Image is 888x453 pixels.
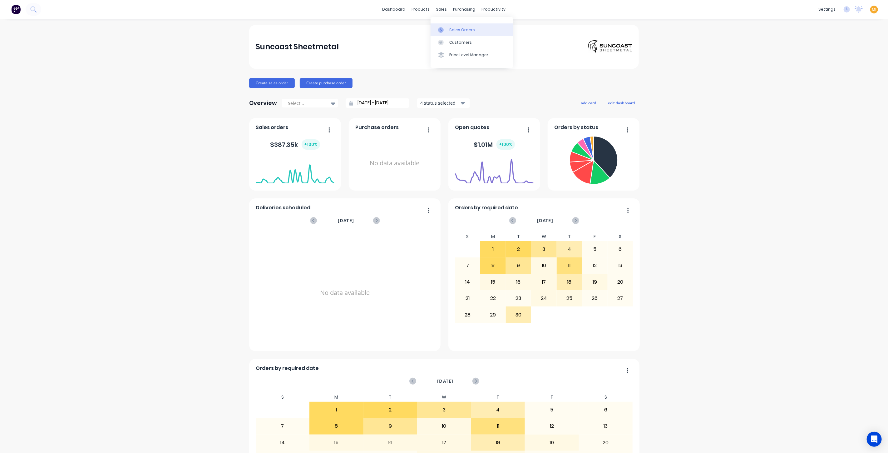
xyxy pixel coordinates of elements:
div: 13 [579,418,633,434]
span: [DATE] [338,217,354,224]
div: S [256,393,310,402]
div: 4 [471,402,525,418]
div: 2 [364,402,417,418]
div: W [531,232,557,241]
div: 20 [579,435,633,451]
div: 22 [481,291,506,306]
div: T [557,232,582,241]
div: M [309,393,363,402]
div: 16 [364,435,417,451]
div: 11 [471,418,525,434]
div: 8 [481,258,506,273]
span: Orders by status [555,124,599,131]
div: 3 [417,402,471,418]
span: Deliveries scheduled [256,204,311,212]
div: 19 [525,435,579,451]
a: Customers [431,36,513,49]
div: 11 [557,258,582,273]
div: No data available [356,134,434,193]
div: 13 [608,258,633,273]
div: 7 [256,418,309,434]
div: Price Level Manager [449,52,488,58]
div: $ 1.01M [474,139,515,150]
div: 3 [531,241,556,257]
div: 20 [608,274,633,290]
div: T [471,393,525,402]
button: 4 status selected [417,98,470,108]
div: 12 [525,418,579,434]
div: + 100 % [496,139,515,150]
span: Open quotes [455,124,490,131]
div: 4 status selected [420,100,460,106]
span: [DATE] [537,217,553,224]
div: 18 [471,435,525,451]
div: S [608,232,633,241]
div: 24 [531,291,556,306]
div: productivity [479,5,509,14]
div: T [363,393,417,402]
div: 6 [608,241,633,257]
div: 29 [481,307,506,322]
div: products [409,5,433,14]
div: 1 [310,402,363,418]
img: Suncoast Sheetmetal [588,40,632,53]
div: T [506,232,531,241]
div: F [525,393,579,402]
div: W [417,393,471,402]
span: Sales orders [256,124,289,131]
span: Orders by required date [256,365,319,372]
div: Overview [249,97,277,109]
div: No data available [256,232,434,353]
div: 15 [310,435,363,451]
div: 14 [455,274,480,290]
button: add card [577,99,600,107]
div: 12 [582,258,607,273]
span: [DATE] [437,378,453,385]
div: 30 [506,307,531,322]
div: 21 [455,291,480,306]
div: 7 [455,258,480,273]
button: edit dashboard [604,99,639,107]
div: Open Intercom Messenger [867,432,882,447]
div: Sales Orders [449,27,475,33]
div: 2 [506,241,531,257]
a: Price Level Manager [431,49,513,61]
div: 14 [256,435,309,451]
div: 5 [582,241,607,257]
div: F [582,232,608,241]
button: Create purchase order [300,78,353,88]
div: S [579,393,633,402]
span: Purchase orders [356,124,399,131]
div: 6 [579,402,633,418]
div: 18 [557,274,582,290]
div: S [455,232,481,241]
div: 5 [525,402,579,418]
div: + 100 % [302,139,320,150]
div: 1 [481,241,506,257]
div: 9 [506,258,531,273]
div: 10 [417,418,471,434]
a: Sales Orders [431,23,513,36]
button: Create sales order [249,78,295,88]
div: M [480,232,506,241]
div: 15 [481,274,506,290]
div: 26 [582,291,607,306]
div: purchasing [450,5,479,14]
div: 16 [506,274,531,290]
div: sales [433,5,450,14]
div: Suncoast Sheetmetal [256,41,339,53]
div: 17 [531,274,556,290]
a: dashboard [379,5,409,14]
div: 23 [506,291,531,306]
div: settings [815,5,839,14]
div: 17 [417,435,471,451]
div: 28 [455,307,480,322]
div: 8 [310,418,363,434]
div: 27 [608,291,633,306]
span: MI [872,7,876,12]
div: 10 [531,258,556,273]
div: 25 [557,291,582,306]
div: 9 [364,418,417,434]
div: 4 [557,241,582,257]
div: Customers [449,40,472,45]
